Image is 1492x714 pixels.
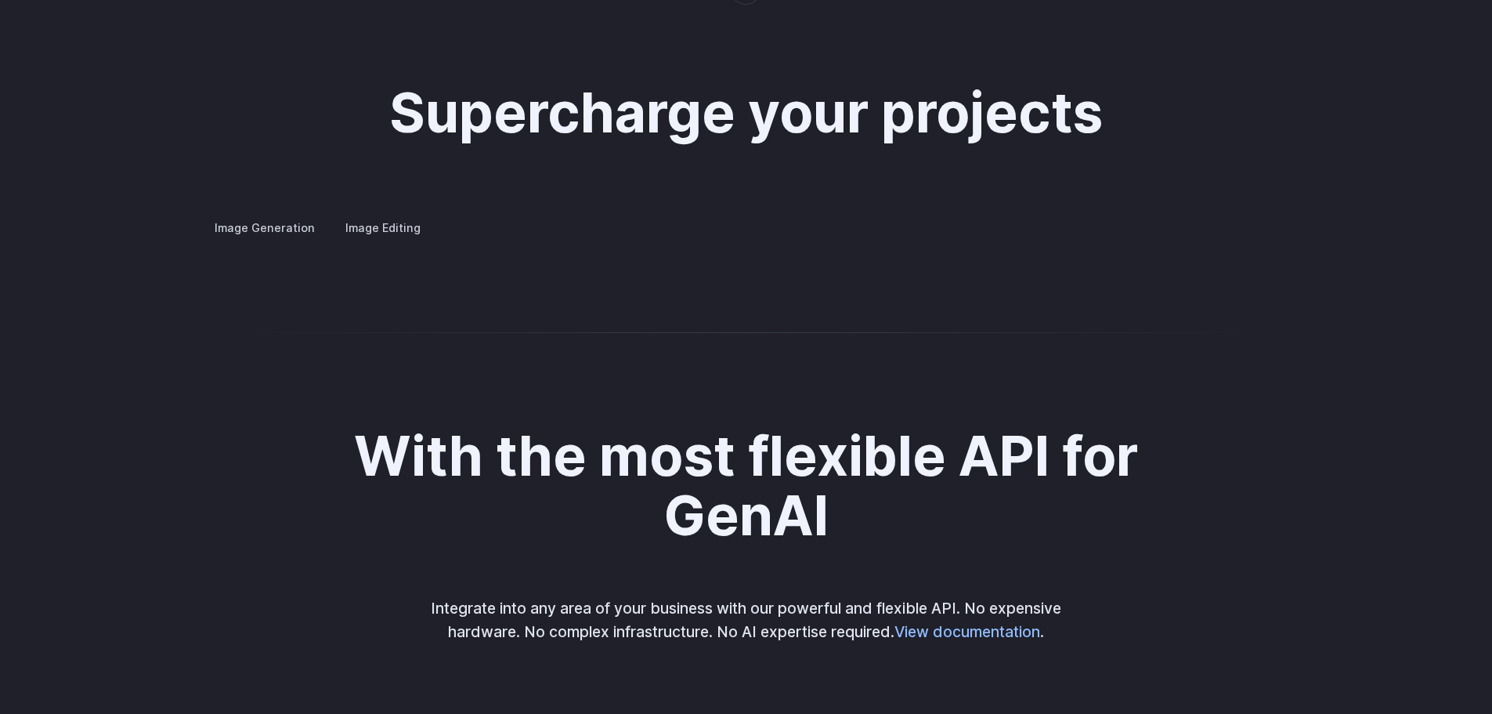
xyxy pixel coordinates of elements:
a: View documentation [894,622,1040,641]
h2: With the most flexible API for GenAI [310,426,1183,546]
label: Image Editing [332,214,434,241]
p: Integrate into any area of your business with our powerful and flexible API. No expensive hardwar... [421,596,1072,644]
h2: Supercharge your projects [389,83,1103,143]
label: Image Generation [201,214,328,241]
